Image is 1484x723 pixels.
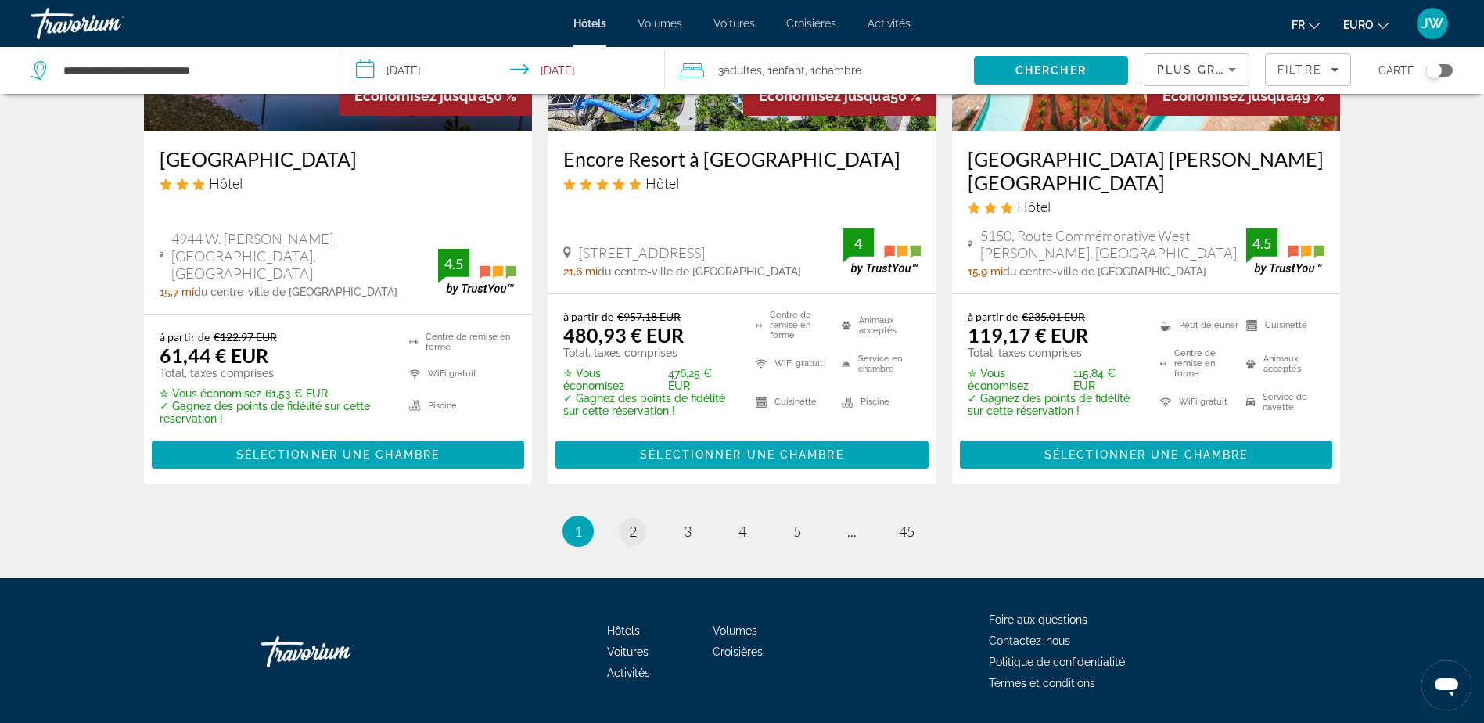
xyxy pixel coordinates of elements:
span: à partir de [968,310,1018,323]
a: Foire aux questions [989,613,1087,626]
span: Hôtel [1017,198,1051,215]
a: Activités [607,667,650,679]
span: à partir de [160,330,210,344]
span: Volumes [713,624,757,637]
a: Contactez-nous [989,635,1070,647]
span: Fr [1292,19,1305,31]
div: 4.5 [1246,234,1277,253]
p: ✓ Gagnez des points de fidélité sur cette réservation ! [563,392,736,417]
font: 61,53 € EUR [265,387,328,400]
font: , 1 [805,64,815,77]
div: 50 % [339,76,532,116]
span: 15,9 mi [968,265,1003,278]
p: ✓ Gagnez des points de fidélité sur cette réservation ! [160,400,390,425]
font: Piscine [861,397,889,407]
span: 1 [574,523,582,540]
span: ... [847,523,857,540]
span: Économisez jusqu’à [1162,88,1294,104]
div: Hôtel 5 étoiles [563,174,921,192]
span: 4 [738,523,746,540]
button: Sélectionner une chambre [555,441,929,469]
img: Badge d’évaluation client TrustYou [1246,228,1324,275]
span: Carte [1378,59,1414,81]
span: EURO [1343,19,1374,31]
button: Changer de devise [1343,13,1389,36]
a: Volumes [638,17,682,30]
font: WiFi gratuit [1179,397,1227,407]
del: €235.01 EUR [1022,310,1085,323]
font: WiFi gratuit [774,358,823,369]
h3: [GEOGRAPHIC_DATA] [160,147,517,171]
font: WiFi gratuit [428,369,476,379]
button: Sélectionner une chambre [960,441,1333,469]
span: 21,6 mi [563,265,598,278]
font: 3 [718,64,724,77]
span: Plus grandes économies [1157,63,1344,76]
span: Termes et conditions [989,677,1095,689]
span: Sélectionner une chambre [640,448,843,461]
ins: 119,17 € EUR [968,323,1088,347]
button: Menu utilisateur [1412,7,1453,40]
del: €957.18 EUR [617,310,681,323]
a: Encore Resort à [GEOGRAPHIC_DATA] [563,147,921,171]
span: 45 [899,523,914,540]
font: Service en chambre [858,354,921,374]
span: 5150, route commémorative West [PERSON_NAME], [GEOGRAPHIC_DATA] [980,227,1247,261]
a: Activités [868,17,911,30]
span: du centre-ville de [GEOGRAPHIC_DATA] [598,265,801,278]
font: Animaux acceptés [1263,354,1325,374]
iframe: Bouton de lancement de la fenêtre de messagerie [1421,660,1471,710]
button: Rechercher [974,56,1128,85]
span: 15,7 mi [160,286,194,298]
font: Centre de remise en forme [426,332,516,352]
span: [STREET_ADDRESS] [579,244,705,261]
div: 49 % [1147,76,1340,116]
img: Badge d’évaluation client TrustYou [843,228,921,275]
p: Total, taxes comprises [968,347,1141,359]
ins: 61,44 € EUR [160,344,268,367]
img: Badge d’évaluation client TrustYou [438,249,516,295]
span: ✮ Vous économisez [160,387,261,400]
span: ✮ Vous économisez [563,367,664,392]
font: 115,84 € EUR [1073,367,1141,392]
a: Croisières [786,17,836,30]
button: Basculer la carte [1414,63,1453,77]
span: JW [1421,16,1443,31]
span: 3 [684,523,692,540]
font: Cuisinette [774,397,817,407]
span: Chambre [815,64,861,77]
del: €122.97 EUR [214,330,277,344]
span: Enfant [772,64,805,77]
span: Sélectionner une chambre [236,448,440,461]
font: Service de navette [1263,392,1324,412]
span: Adultes [724,64,762,77]
a: Sélectionner une chambre [152,444,525,462]
span: Hôtel [645,174,679,192]
a: Voitures [607,646,649,658]
span: Hôtel [209,174,243,192]
a: Sélectionner une chambre [555,444,929,462]
nav: Pagination [144,516,1341,547]
a: Hôtels [607,624,640,637]
span: Sélectionner une chambre [1044,448,1248,461]
font: Animaux acceptés [859,315,921,336]
span: à partir de [563,310,613,323]
input: Rechercher une destination hôtelière [62,59,316,82]
div: 4 [843,234,874,253]
a: Croisières [713,646,763,658]
p: Total, taxes comprises [160,367,390,379]
ins: 480,93 € EUR [563,323,684,347]
span: Hôtels [573,17,606,30]
a: Voitures [713,17,755,30]
font: , 1 [762,64,772,77]
span: Économisez jusqu’à [759,88,890,104]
